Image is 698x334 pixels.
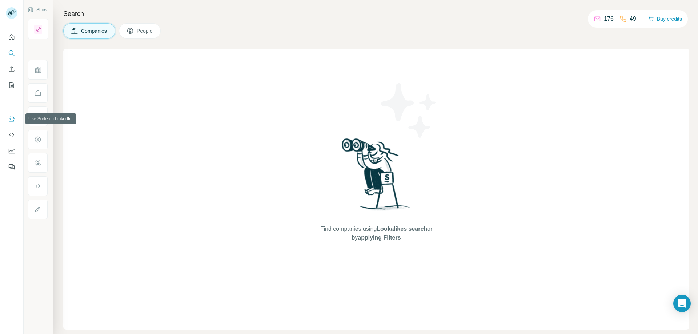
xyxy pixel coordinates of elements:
[63,9,689,19] h4: Search
[630,15,636,23] p: 49
[648,14,682,24] button: Buy credits
[673,295,691,312] div: Open Intercom Messenger
[137,27,153,35] span: People
[318,225,434,242] span: Find companies using or by
[6,63,17,76] button: Enrich CSV
[358,234,401,241] span: applying Filters
[6,160,17,173] button: Feedback
[338,136,414,217] img: Surfe Illustration - Woman searching with binoculars
[6,79,17,92] button: My lists
[81,27,108,35] span: Companies
[6,31,17,44] button: Quick start
[377,226,427,232] span: Lookalikes search
[604,15,614,23] p: 176
[376,78,442,143] img: Surfe Illustration - Stars
[23,4,52,15] button: Show
[6,7,17,19] img: Avatar
[6,144,17,157] button: Dashboard
[6,128,17,141] button: Use Surfe API
[6,112,17,125] button: Use Surfe on LinkedIn
[6,47,17,60] button: Search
